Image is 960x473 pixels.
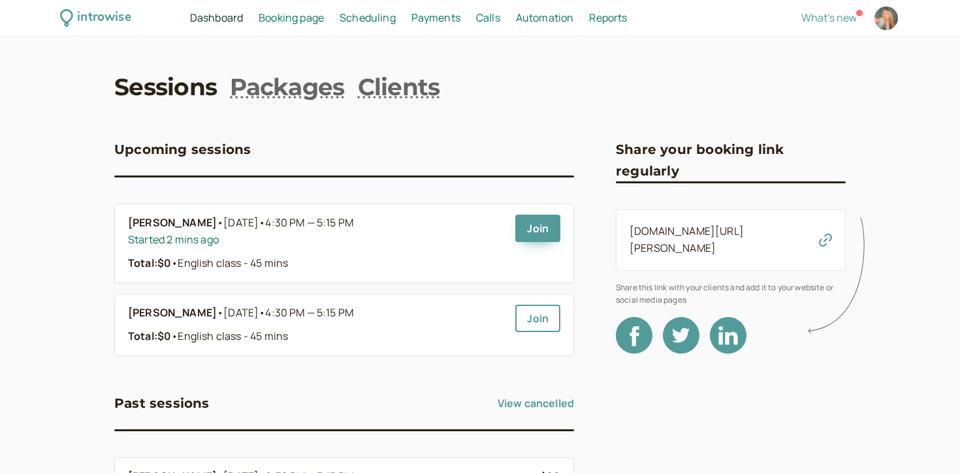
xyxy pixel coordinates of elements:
[801,10,857,25] span: What's new
[515,215,560,242] a: Join
[77,8,131,28] div: introwise
[171,256,178,270] span: •
[801,12,857,23] button: What's new
[259,215,265,230] span: •
[223,215,353,232] span: [DATE]
[515,305,560,332] a: Join
[128,215,217,232] b: [PERSON_NAME]
[630,224,744,255] a: [DOMAIN_NAME][URL][PERSON_NAME]
[516,10,574,25] span: Automation
[230,70,344,103] a: Packages
[128,305,505,345] a: [PERSON_NAME]•[DATE]•4:30 PM — 5:15 PMTotal:$0•English class - 45 mins
[217,305,223,322] span: •
[616,139,846,181] h3: Share your booking link regularly
[128,256,171,270] strong: Total: $0
[114,139,251,160] h3: Upcoming sessions
[340,10,396,25] span: Scheduling
[265,215,353,230] span: 4:30 PM — 5:15 PM
[516,10,574,27] a: Automation
[190,10,243,27] a: Dashboard
[114,393,210,414] h3: Past sessions
[411,10,460,27] a: Payments
[895,410,960,473] iframe: Chat Widget
[114,70,217,103] a: Sessions
[358,70,440,103] a: Clients
[589,10,627,25] span: Reports
[259,10,324,25] span: Booking page
[171,329,288,343] span: English class - 45 mins
[223,305,353,322] span: [DATE]
[265,305,353,320] span: 4:30 PM — 5:15 PM
[128,215,505,272] a: [PERSON_NAME]•[DATE]•4:30 PM — 5:15 PMStarted 2 mins agoTotal:$0•English class - 45 mins
[171,256,288,270] span: English class - 45 mins
[411,10,460,25] span: Payments
[190,10,243,25] span: Dashboard
[498,393,574,414] a: View cancelled
[616,281,846,307] span: Share this link with your clients and add it to your website or social media pages
[589,10,627,27] a: Reports
[60,8,131,28] a: introwise
[217,215,223,232] span: •
[128,329,171,343] strong: Total: $0
[259,305,265,320] span: •
[171,329,178,343] span: •
[476,10,500,25] span: Calls
[340,10,396,27] a: Scheduling
[872,5,900,32] a: Account
[259,10,324,27] a: Booking page
[128,305,217,322] b: [PERSON_NAME]
[128,232,505,249] div: Started 2 mins ago
[476,10,500,27] a: Calls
